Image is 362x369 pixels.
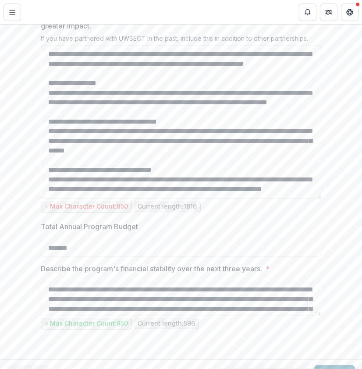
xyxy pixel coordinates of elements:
[320,4,337,21] button: Partners
[41,35,321,46] div: If you have partnered with UWSECT in the past, include this in addition to other partnerships.
[50,320,128,327] p: Max Character Count: 850
[299,4,316,21] button: Notifications
[138,320,195,327] p: Current length: 596
[4,4,21,21] button: Toggle Menu
[41,263,262,274] p: Describe the program's financial stability over the next three years.
[341,4,358,21] button: Get Help
[50,203,128,210] p: Max Character Count: 850
[41,221,138,232] p: Total Annual Program Budget
[138,203,197,210] p: Current length: 1816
